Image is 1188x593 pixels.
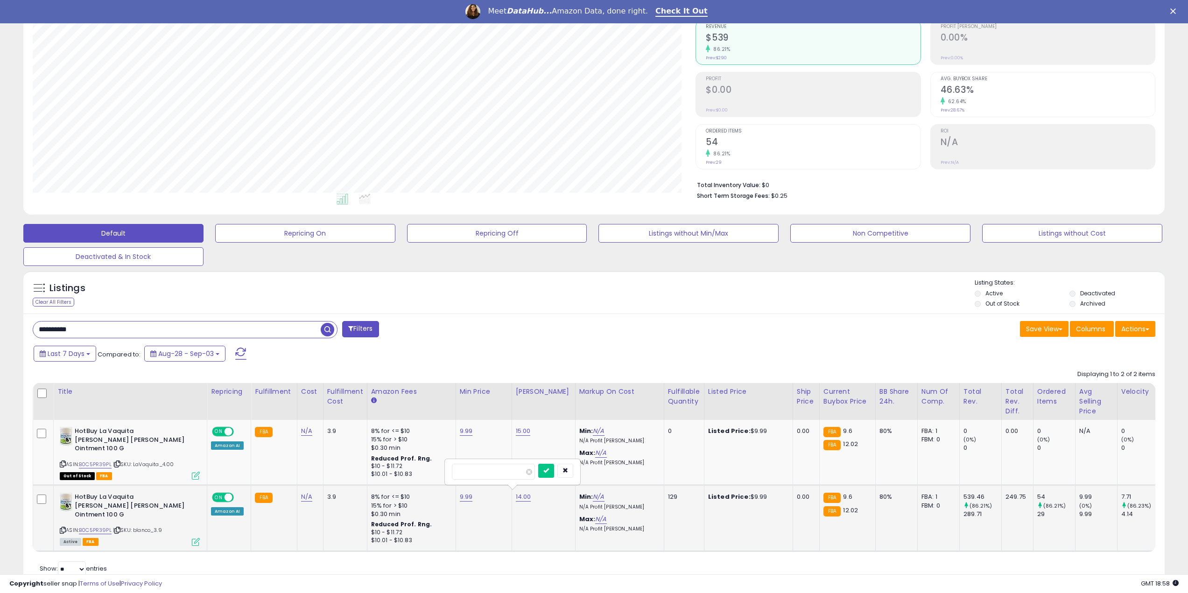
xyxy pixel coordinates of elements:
small: (0%) [963,436,977,443]
div: Markup on Cost [579,387,660,397]
div: 289.71 [963,510,1001,518]
small: FBA [823,427,841,437]
div: 0 [963,444,1001,452]
a: N/A [595,515,606,524]
button: Last 7 Days [34,346,96,362]
div: $0.30 min [371,510,449,518]
div: Total Rev. [963,387,998,406]
label: Archived [1080,300,1105,307]
div: Displaying 1 to 2 of 2 items [1077,370,1155,379]
div: Close [1170,8,1180,14]
span: ON [213,428,225,436]
small: Prev: $290 [706,55,727,61]
div: Velocity [1121,387,1155,397]
span: OFF [232,428,247,436]
span: 9.6 [843,492,852,501]
div: Clear All Filters [33,298,74,307]
div: Cost [301,387,319,397]
div: 80% [879,427,910,435]
div: [PERSON_NAME] [516,387,571,397]
b: Min: [579,426,593,435]
button: Columns [1070,321,1114,337]
div: 9.99 [1079,493,1117,501]
div: $9.99 [708,493,786,501]
h2: N/A [941,137,1155,149]
th: The percentage added to the cost of goods (COGS) that forms the calculator for Min & Max prices. [575,383,664,420]
small: 86.21% [710,150,730,157]
div: Listed Price [708,387,789,397]
small: Prev: $0.00 [706,107,728,113]
a: N/A [593,426,604,436]
small: (0%) [1037,436,1050,443]
b: Listed Price: [708,426,751,435]
div: Ordered Items [1037,387,1071,406]
small: FBA [255,427,272,437]
h5: Listings [49,282,85,295]
div: FBA: 1 [921,427,952,435]
div: Avg Selling Price [1079,387,1113,416]
div: 0 [1121,427,1159,435]
div: 15% for > $10 [371,502,449,510]
small: Prev: 28.67% [941,107,964,113]
span: 2025-09-11 18:58 GMT [1141,579,1179,588]
button: Filters [342,321,379,337]
span: FBA [96,472,112,480]
span: OFF [232,494,247,502]
span: 12.02 [843,506,858,515]
div: 539.46 [963,493,1001,501]
small: Prev: N/A [941,160,959,165]
div: Amazon Fees [371,387,452,397]
a: 9.99 [460,492,473,502]
small: (0%) [1079,502,1092,509]
div: Amazon AI [211,507,244,516]
a: N/A [301,426,312,436]
button: Listings without Cost [982,224,1162,243]
p: N/A Profit [PERSON_NAME] [579,438,657,444]
div: Total Rev. Diff. [1005,387,1029,416]
div: 8% for <= $10 [371,493,449,501]
span: Ordered Items [706,129,920,134]
span: ROI [941,129,1155,134]
div: Ship Price [797,387,815,406]
span: All listings currently available for purchase on Amazon [60,538,81,546]
div: Fulfillment Cost [327,387,363,406]
b: Min: [579,492,593,501]
a: B0C5PR39PL [79,460,112,468]
div: $0.30 min [371,444,449,452]
small: (86.21%) [1043,502,1066,509]
label: Active [985,289,1003,297]
div: 129 [668,493,697,501]
b: Listed Price: [708,492,751,501]
span: Avg. Buybox Share [941,77,1155,82]
div: Meet Amazon Data, done right. [488,7,648,16]
span: | SKU: LaVaquita_4.00 [113,460,174,468]
span: All listings that are currently out of stock and unavailable for purchase on Amazon [60,472,95,480]
div: 0.00 [797,427,812,435]
button: Repricing On [215,224,395,243]
button: Actions [1115,321,1155,337]
div: $10 - $11.72 [371,529,449,537]
div: 3.9 [327,493,360,501]
div: 80% [879,493,910,501]
h2: 54 [706,137,920,149]
a: Check It Out [655,7,708,17]
div: Current Buybox Price [823,387,872,406]
b: Total Inventory Value: [697,181,760,189]
button: Non Competitive [790,224,970,243]
div: 0 [1037,427,1075,435]
a: 9.99 [460,426,473,436]
a: 15.00 [516,426,531,436]
a: N/A [593,492,604,502]
div: $10 - $11.72 [371,462,449,470]
h2: 46.63% [941,84,1155,97]
b: Reduced Prof. Rng. [371,520,432,528]
a: 14.00 [516,492,531,502]
b: HotBuy La Vaquita [PERSON_NAME] [PERSON_NAME] Ointment 100 G [75,427,188,455]
a: Terms of Use [80,579,120,588]
button: Deactivated & In Stock [23,247,204,266]
small: 86.21% [710,46,730,53]
small: FBA [255,493,272,503]
span: Compared to: [98,350,141,359]
small: (86.21%) [970,502,992,509]
a: N/A [595,448,606,458]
